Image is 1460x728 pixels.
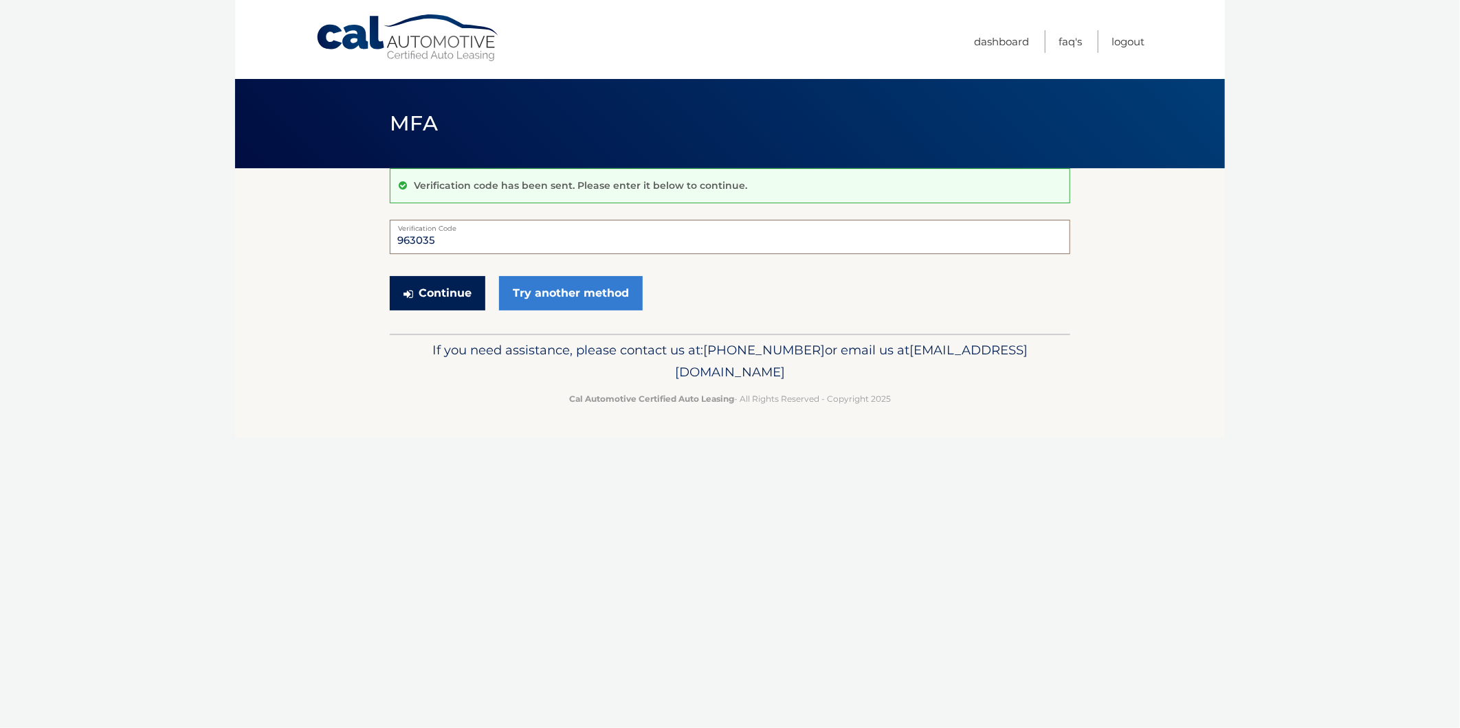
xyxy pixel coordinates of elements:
[390,220,1070,231] label: Verification Code
[1111,30,1144,53] a: Logout
[399,391,1061,406] p: - All Rights Reserved - Copyright 2025
[499,276,643,310] a: Try another method
[390,276,485,310] button: Continue
[675,342,1028,380] span: [EMAIL_ADDRESS][DOMAIN_NAME]
[399,339,1061,383] p: If you need assistance, please contact us at: or email us at
[703,342,825,358] span: [PHONE_NUMBER]
[1059,30,1082,53] a: FAQ's
[569,394,734,404] strong: Cal Automotive Certified Auto Leasing
[390,220,1070,254] input: Verification Code
[414,179,747,192] p: Verification code has been sent. Please enter it below to continue.
[316,14,501,62] a: Cal Automotive
[974,30,1029,53] a: Dashboard
[390,111,438,136] span: MFA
